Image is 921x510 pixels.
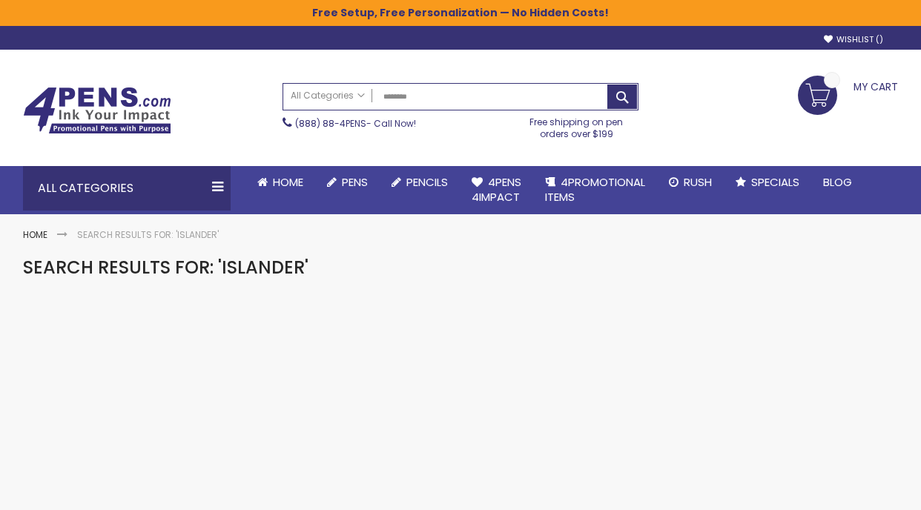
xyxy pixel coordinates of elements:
span: Rush [684,174,712,190]
div: Free shipping on pen orders over $199 [515,110,639,140]
a: 4Pens4impact [460,166,533,214]
strong: Search results for: 'ISLANDER' [77,228,219,241]
span: 4Pens 4impact [472,174,521,205]
a: 4PROMOTIONALITEMS [533,166,657,214]
a: Pens [315,166,380,199]
a: Blog [811,166,864,199]
a: Pencils [380,166,460,199]
a: Rush [657,166,724,199]
img: 4Pens Custom Pens and Promotional Products [23,87,171,134]
a: Specials [724,166,811,199]
a: All Categories [283,84,372,108]
a: Wishlist [824,34,883,45]
span: 4PROMOTIONAL ITEMS [545,174,645,205]
a: (888) 88-4PENS [295,117,366,130]
span: Blog [823,174,852,190]
a: Home [23,228,47,241]
span: Specials [751,174,799,190]
span: Pencils [406,174,448,190]
span: - Call Now! [295,117,416,130]
span: All Categories [291,90,365,102]
span: Home [273,174,303,190]
span: Pens [342,174,368,190]
div: All Categories [23,166,231,211]
span: Search results for: 'ISLANDER' [23,255,308,279]
a: Home [245,166,315,199]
